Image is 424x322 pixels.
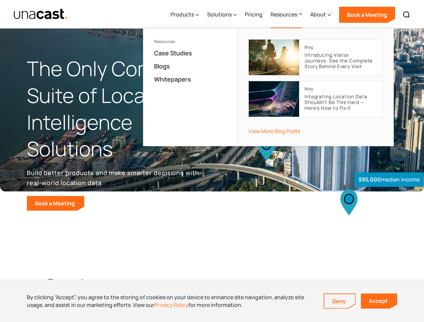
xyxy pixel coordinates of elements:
[13,8,68,20] img: Unacast text logo
[324,294,355,308] a: Deny
[154,75,191,83] a: Whitepapers
[361,293,397,309] a: Accept
[44,279,91,294] img: Google logo Color
[189,277,236,296] img: BCG logo
[310,10,326,18] div: About
[143,28,394,146] nav: Resources
[27,168,201,188] p: Build better products and make smarter decisions with real-world location data.
[27,196,84,211] a: Book a Meeting
[154,49,192,57] a: Case Studies
[359,176,381,183] strong: $95,000
[271,1,302,29] div: Resources
[310,1,331,29] div: About
[207,1,237,29] div: Solutions
[154,62,170,70] a: Blogs
[207,10,232,18] div: Solutions
[304,94,377,111] p: Integrating Location Data Shouldn’t Be This Hard — Here’s How to Fix It
[154,301,188,309] a: Privacy Policy
[304,87,313,91] div: Blog
[403,11,411,19] img: Search icon
[339,7,395,23] a: Book a Meeting
[154,39,227,44] div: Resources
[249,40,299,75] img: cover
[355,172,424,187] div: median income
[248,39,383,75] a: BlogIntroducing Visitor Journeys: See the Complete Story Behind Every Visit
[171,10,194,18] div: Products
[27,293,314,309] div: By clicking “Accept”, you agree to the storing of cookies on your device to enhance site navigati...
[248,81,383,117] a: BlogIntegrating Location Data Shouldn’t Be This Hard — Here’s How to Fix It
[245,1,263,29] a: Pricing
[13,8,68,20] a: home
[304,45,313,50] div: Blog
[249,81,299,117] img: cover
[304,52,377,69] p: Introducing Visitor Journeys: See the Complete Story Behind Every Visit
[27,55,212,162] h1: The Only Complete Suite of Location Intelligence Solutions
[261,279,308,295] img: Harvard U logo
[171,1,199,29] div: Products
[248,127,300,135] a: View More Blog Posts
[271,10,297,18] div: Resources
